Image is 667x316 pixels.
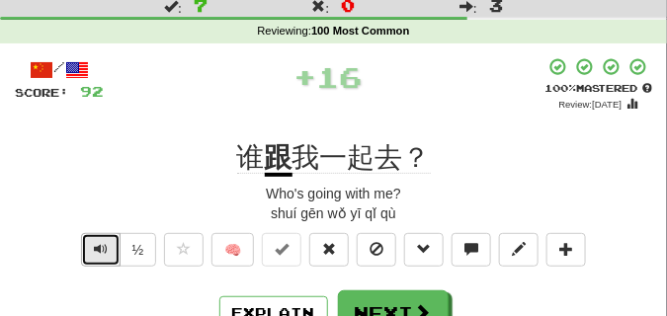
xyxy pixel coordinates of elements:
div: Mastered [544,81,652,95]
span: Score: [15,86,68,99]
button: Edit sentence (alt+d) [499,233,539,267]
button: Discuss sentence (alt+u) [452,233,491,267]
button: Play sentence audio (ctl+space) [81,233,121,267]
button: Ignore sentence (alt+i) [357,233,396,267]
span: 16 [317,60,363,94]
div: / [15,57,104,82]
span: 谁 [237,142,265,174]
small: Review: [DATE] [559,99,623,110]
button: Set this sentence to 100% Mastered (alt+m) [262,233,301,267]
button: ½ [120,233,157,267]
span: 92 [80,83,104,100]
span: + [294,57,317,97]
span: 我一起去？ [292,142,431,174]
div: shuí gēn wǒ yī qǐ qù [15,203,652,223]
button: Add to collection (alt+a) [546,233,586,267]
div: Who's going with me? [15,184,652,203]
button: 🧠 [211,233,254,267]
button: Grammar (alt+g) [404,233,444,267]
u: 跟 [265,142,292,177]
div: Text-to-speech controls [77,233,157,276]
button: Reset to 0% Mastered (alt+r) [309,233,349,267]
span: 100 % [544,82,576,94]
strong: 100 Most Common [311,25,409,37]
button: Favorite sentence (alt+f) [164,233,204,267]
